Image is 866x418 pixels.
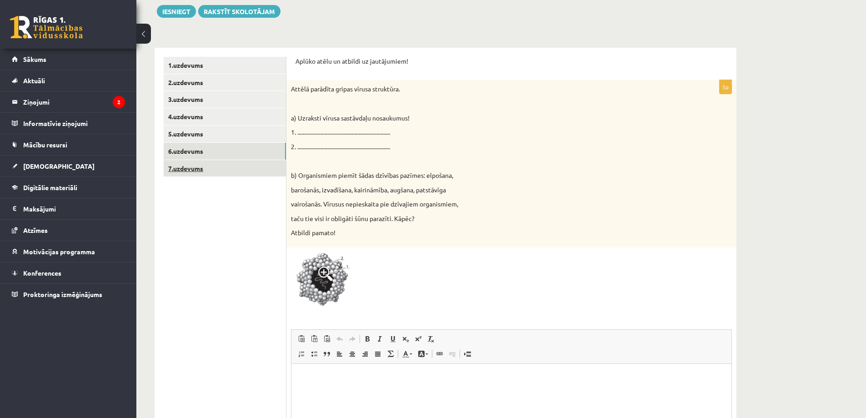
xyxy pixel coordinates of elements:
[164,143,286,160] a: 6.uzdevums
[12,198,125,219] a: Maksājumi
[425,333,437,345] a: Noņemt stilus
[23,269,61,277] span: Konferences
[23,76,45,85] span: Aktuāli
[291,200,686,209] p: vairošanās. Vīrusus nepieskaita pie dzīvajiem organismiem,
[12,156,125,176] a: [DEMOGRAPHIC_DATA]
[12,262,125,283] a: Konferences
[446,348,459,360] a: Atsaistīt
[399,333,412,345] a: Apakšraksts
[361,333,374,345] a: Treknraksts (vadīšanas taustiņš+B)
[295,348,308,360] a: Ievietot/noņemt numurētu sarakstu
[412,333,425,345] a: Augšraksts
[23,91,125,112] legend: Ziņojumi
[433,348,446,360] a: Saite (vadīšanas taustiņš+K)
[320,333,333,345] a: Ievietot no Worda
[415,348,431,360] a: Fona krāsa
[386,333,399,345] a: Pasvītrojums (vadīšanas taustiņš+U)
[164,74,286,91] a: 2.uzdevums
[384,348,397,360] a: Math
[333,333,346,345] a: Atcelt (vadīšanas taustiņš+Z)
[346,333,359,345] a: Atkārtot (vadīšanas taustiņš+Y)
[359,348,371,360] a: Izlīdzināt pa labi
[23,247,95,256] span: Motivācijas programma
[198,5,280,18] a: Rakstīt skolotājam
[23,113,125,134] legend: Informatīvie ziņojumi
[291,142,686,151] p: 2. ....................................................................
[164,57,286,74] a: 1.uzdevums
[295,57,727,66] p: Aplūko atēlu un atbildi uz jautājumiem!
[333,348,346,360] a: Izlīdzināt pa kreisi
[23,162,95,170] span: [DEMOGRAPHIC_DATA]
[291,171,686,180] p: b) Organismiem piemīt šādas dzīvības pazīmes: elpošana,
[461,348,474,360] a: Ievietot lapas pārtraukumu drukai
[295,333,308,345] a: Ielīmēt (vadīšanas taustiņš+V)
[23,183,77,191] span: Digitālie materiāli
[12,113,125,134] a: Informatīvie ziņojumi
[291,214,686,223] p: taču tie visi ir obligāti šūnu parazīti. Kāpēc?
[346,348,359,360] a: Centrēti
[308,333,320,345] a: Ievietot kā vienkāršu tekstu (vadīšanas taustiņš+pārslēgšanas taustiņš+V)
[23,141,67,149] span: Mācību resursi
[23,290,102,298] span: Proktoringa izmēģinājums
[23,55,46,63] span: Sākums
[12,241,125,262] a: Motivācijas programma
[164,160,286,177] a: 7.uzdevums
[12,220,125,241] a: Atzīmes
[291,186,686,195] p: barošanās, izvadīšana, kairināmība, augšana, patstāvīga
[164,108,286,125] a: 4.uzdevums
[12,284,125,305] a: Proktoringa izmēģinājums
[291,114,686,123] p: a) Uzraksti vīrusa sastāvdaļu nosaukumus!
[12,49,125,70] a: Sākums
[12,177,125,198] a: Digitālie materiāli
[12,134,125,155] a: Mācību resursi
[308,348,320,360] a: Ievietot/noņemt sarakstu ar aizzīmēm
[164,91,286,108] a: 3.uzdevums
[374,333,386,345] a: Slīpraksts (vadīšanas taustiņš+I)
[291,252,359,311] img: Untitled.png
[719,80,732,94] p: 5p
[113,96,125,108] i: 2
[320,348,333,360] a: Bloka citāts
[10,16,83,39] a: Rīgas 1. Tālmācības vidusskola
[23,198,125,219] legend: Maksājumi
[399,348,415,360] a: Teksta krāsa
[23,226,48,234] span: Atzīmes
[291,128,686,137] p: 1. ....................................................................
[12,91,125,112] a: Ziņojumi2
[157,5,196,18] button: Iesniegt
[371,348,384,360] a: Izlīdzināt malas
[291,228,686,237] p: Atbildi pamato!
[12,70,125,91] a: Aktuāli
[164,126,286,142] a: 5.uzdevums
[291,85,686,94] p: Attēlā parādīta gripas vīrusa struktūra.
